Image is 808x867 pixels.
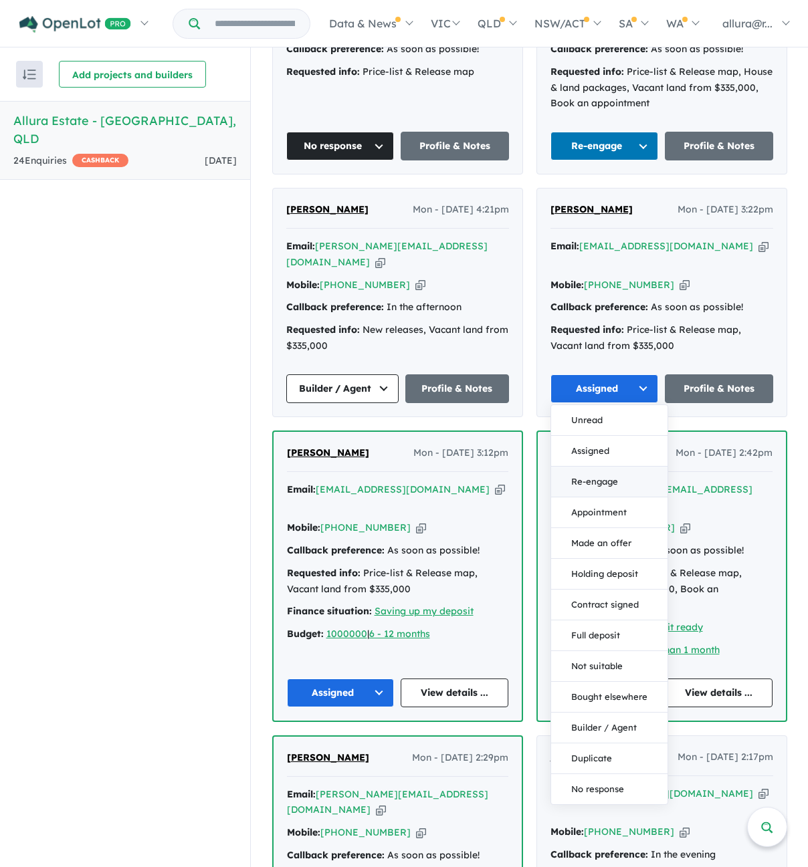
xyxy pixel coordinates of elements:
a: [PERSON_NAME][EMAIL_ADDRESS][DOMAIN_NAME] [286,240,488,268]
button: Unread [551,405,668,436]
a: [PERSON_NAME] [287,445,369,461]
strong: Callback preference: [287,544,385,556]
a: [PHONE_NUMBER] [584,826,674,838]
span: Mon - [DATE] 3:12pm [413,445,508,461]
button: Full deposit [551,620,668,651]
button: Bought elsewhere [551,682,668,713]
span: Mon - [DATE] 2:17pm [678,749,773,765]
span: [PERSON_NAME] [287,447,369,459]
a: Profile & Notes [405,374,509,403]
a: 1000000 [326,628,367,640]
a: View details ... [665,678,773,707]
strong: Mobile: [287,826,320,838]
a: [PERSON_NAME] [287,750,369,766]
strong: Email: [287,788,316,800]
strong: Requested info: [286,324,360,336]
a: Profile & Notes [401,132,509,160]
strong: Email: [550,240,579,252]
a: Less than 1 month [638,644,720,656]
strong: Requested info: [550,66,624,78]
button: No response [551,774,668,804]
div: In the afternoon [286,299,509,316]
button: Duplicate [551,743,668,774]
button: Copy [759,787,769,801]
strong: Callback preference: [550,848,648,860]
strong: Email: [287,483,316,495]
button: Copy [416,521,426,535]
strong: Callback preference: [550,301,648,313]
div: Price-list & Release map [286,64,509,80]
button: Not suitable [551,651,668,682]
a: Profile & Notes [665,374,773,403]
button: Appointment [551,497,668,528]
span: [DATE] [205,154,237,166]
button: Builder / Agent [551,713,668,743]
div: As soon as possible! [287,848,508,864]
strong: Callback preference: [287,849,385,861]
button: Contract signed [551,590,668,620]
div: In the evening [550,847,773,863]
button: Copy [416,826,426,840]
a: Saving up my deposit [375,605,474,617]
a: View details ... [401,678,508,707]
a: [PERSON_NAME] [286,202,369,218]
button: Made an offer [551,528,668,559]
button: Copy [680,278,690,292]
div: As soon as possible! [287,543,508,559]
strong: Callback preference: [550,43,648,55]
strong: Requested info: [287,567,361,579]
span: [PERSON_NAME] [286,203,369,215]
button: Assigned [550,374,659,403]
button: Copy [680,521,690,535]
button: Copy [376,803,386,817]
strong: Callback preference: [286,301,384,313]
div: As soon as possible! [550,299,773,316]
div: 24 Enquir ies [13,153,128,169]
strong: Mobile: [286,279,320,291]
div: Price-list & Release map, House & land packages, Vacant land from $335,000, Book an appointment [550,64,773,112]
img: sort.svg [23,70,36,80]
a: [EMAIL_ADDRESS][DOMAIN_NAME] [316,483,490,495]
strong: Finance situation: [287,605,372,617]
strong: Mobile: [287,521,320,533]
button: Copy [759,239,769,253]
button: Builder / Agent [286,374,399,403]
span: Mon - [DATE] 2:42pm [676,445,773,461]
a: [PERSON_NAME][EMAIL_ADDRESS][DOMAIN_NAME] [287,788,488,816]
strong: Callback preference: [286,43,384,55]
div: As soon as possible! [550,41,773,57]
span: CASHBACK [72,154,128,167]
button: Copy [495,483,505,497]
button: Copy [680,825,690,839]
a: Deposit ready [639,621,703,633]
a: [PHONE_NUMBER] [320,279,410,291]
span: [PERSON_NAME] [287,751,369,763]
input: Try estate name, suburb, builder or developer [203,9,307,38]
span: Mon - [DATE] 4:21pm [413,202,509,218]
a: [PHONE_NUMBER] [320,826,411,838]
h5: Allura Estate - [GEOGRAPHIC_DATA] , QLD [13,112,237,148]
a: [PHONE_NUMBER] [584,279,674,291]
span: allura@r... [722,17,773,30]
a: [PHONE_NUMBER] [585,521,675,533]
span: Mon - [DATE] 2:29pm [412,750,508,766]
a: [EMAIL_ADDRESS][DOMAIN_NAME] [579,240,753,252]
span: Mon - [DATE] 3:22pm [678,202,773,218]
div: | [287,626,508,642]
strong: Email: [286,240,315,252]
span: [PERSON_NAME] [550,203,633,215]
button: No response [286,132,395,160]
button: Holding deposit [551,559,668,590]
a: [EMAIL_ADDRESS][DOMAIN_NAME] [579,787,753,799]
div: Price-list & Release map, Vacant land from $335,000 [550,322,773,354]
a: Profile & Notes [665,132,773,160]
strong: Budget: [287,628,324,640]
a: [PHONE_NUMBER] [320,521,411,533]
a: 6 - 12 months [369,628,430,640]
div: As soon as possible! [286,41,509,57]
strong: Mobile: [550,279,584,291]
